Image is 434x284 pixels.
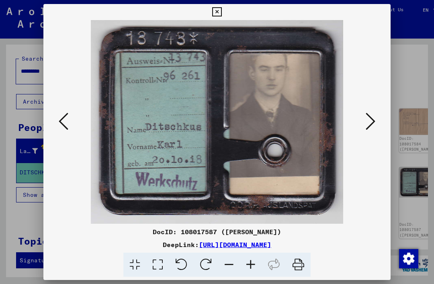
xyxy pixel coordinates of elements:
div: Change consent [399,249,418,268]
div: DocID: 108017587 ([PERSON_NAME]) [43,227,391,237]
img: Change consent [399,249,418,268]
div: DeepLink: [43,240,391,249]
img: 001.jpg [71,20,363,224]
a: [URL][DOMAIN_NAME] [199,241,271,249]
